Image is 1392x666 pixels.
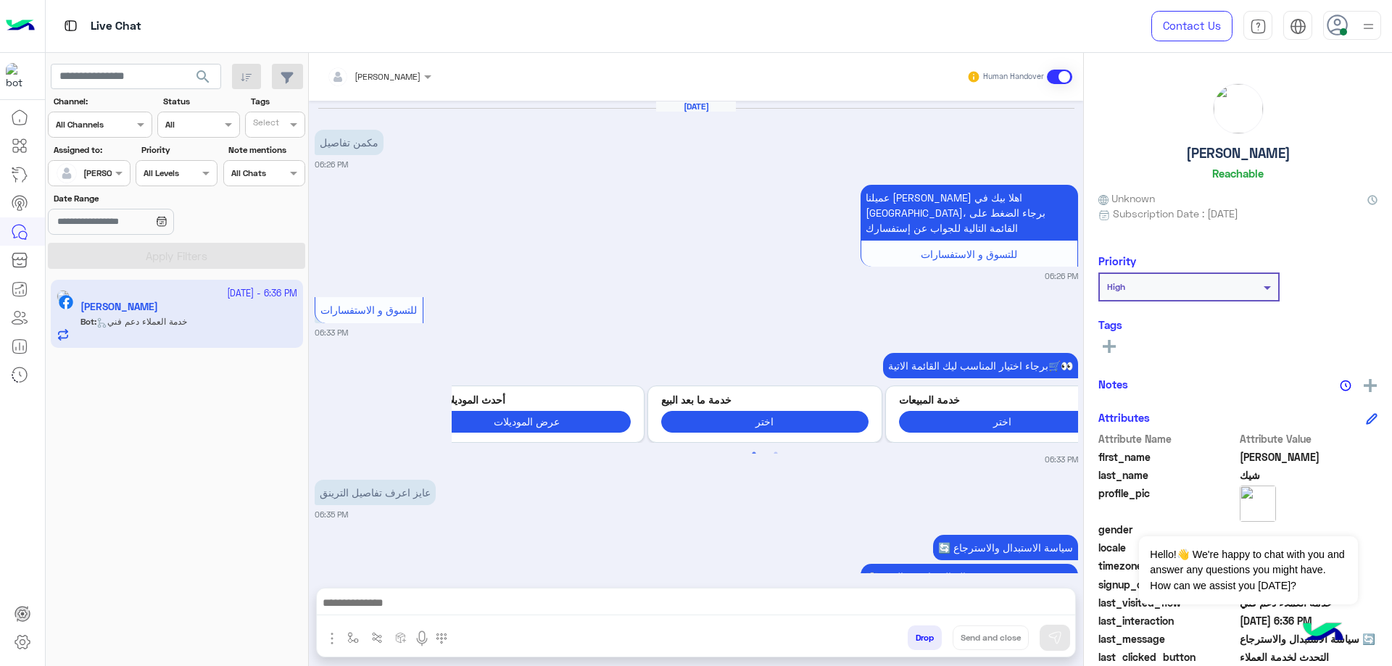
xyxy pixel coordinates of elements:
span: Attribute Name [1098,431,1237,446]
label: Tags [251,95,304,108]
h5: [PERSON_NAME] [1186,145,1290,162]
h6: Attributes [1098,411,1150,424]
span: Subscription Date : [DATE] [1113,206,1238,221]
img: picture [1240,486,1276,522]
img: select flow [347,632,359,644]
img: tab [1250,18,1267,35]
img: defaultAdmin.png [57,163,77,183]
label: Status [163,95,238,108]
span: timezone [1098,558,1237,573]
img: tab [62,17,80,35]
p: 29/9/2025, 6:26 PM [315,130,384,155]
div: Select [251,116,279,133]
button: 1 of 2 [747,446,761,461]
button: Send and close [953,625,1029,650]
small: Human Handover [983,71,1044,83]
img: send message [1048,630,1062,645]
span: شيك [1240,467,1378,483]
span: للتسوق و الاستفسارات [320,304,417,316]
h6: [DATE] [656,101,736,112]
h6: Tags [1098,318,1377,331]
span: احمد [1240,449,1378,465]
h6: Reachable [1212,167,1264,180]
img: add [1364,379,1377,392]
small: 06:26 PM [315,159,348,170]
p: 29/9/2025, 6:33 PM [883,353,1078,378]
span: [PERSON_NAME] [355,71,420,82]
span: last_message [1098,631,1237,646]
span: profile_pic [1098,486,1237,519]
small: 06:33 PM [1045,454,1078,465]
button: select flow [341,625,365,649]
span: Hello!👋 We're happy to chat with you and answer any questions you might have. How can we assist y... [1139,536,1357,604]
img: picture [1214,84,1263,133]
img: send voice note [413,630,431,647]
img: Logo [6,11,35,41]
button: عرض الموديلات [423,411,631,432]
span: للتسوق و الاستفسارات [921,248,1017,260]
span: 2025-09-29T15:36:04.457Z [1240,613,1378,628]
label: Note mentions [228,143,303,157]
button: اختر [661,411,869,432]
span: Unknown [1098,191,1155,206]
span: search [194,68,212,86]
p: خدمة ما بعد البيع [661,392,869,407]
button: search [186,64,221,95]
h6: Notes [1098,378,1128,391]
label: Assigned to: [54,143,128,157]
img: send attachment [323,630,341,647]
span: last_interaction [1098,613,1237,628]
img: tab [1290,18,1306,35]
img: Trigger scenario [371,632,383,644]
img: profile [1359,17,1377,36]
p: أحدث الموديلات 👕 [423,392,631,407]
span: last_name [1098,467,1237,483]
span: signup_date [1098,577,1237,592]
small: 06:35 PM [315,509,348,520]
p: 29/9/2025, 6:26 PM [861,185,1078,241]
label: Priority [141,143,216,157]
button: create order [389,625,413,649]
span: last_clicked_button [1098,649,1237,665]
button: 2 of 2 [768,446,783,461]
span: Attribute Value [1240,431,1378,446]
a: tab [1243,11,1272,41]
a: Contact Us [1151,11,1232,41]
button: Trigger scenario [365,625,389,649]
img: create order [395,632,407,644]
p: 29/9/2025, 6:35 PM [933,535,1078,560]
img: 713415422032625 [6,63,32,89]
span: first_name [1098,449,1237,465]
span: gender [1098,522,1237,537]
button: Apply Filters [48,243,305,269]
label: Date Range [54,192,216,205]
img: hulul-logo.png [1298,608,1348,659]
img: make a call [436,633,447,644]
button: اختر [899,411,1106,432]
p: خدمة المبيعات [899,392,1106,407]
span: 🔄 سياسة الاستبدال والاسترجاع [1240,631,1378,646]
span: locale [1098,540,1237,555]
small: 06:26 PM [1045,270,1078,282]
label: Channel: [54,95,151,108]
p: Live Chat [91,17,141,36]
button: Drop [908,625,942,650]
img: notes [1340,380,1351,391]
span: last_visited_flow [1098,595,1237,610]
small: 06:33 PM [315,327,348,338]
p: 29/9/2025, 6:35 PM [315,480,436,505]
span: التحدث لخدمة العملاء [1240,649,1378,665]
h6: Priority [1098,254,1136,267]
